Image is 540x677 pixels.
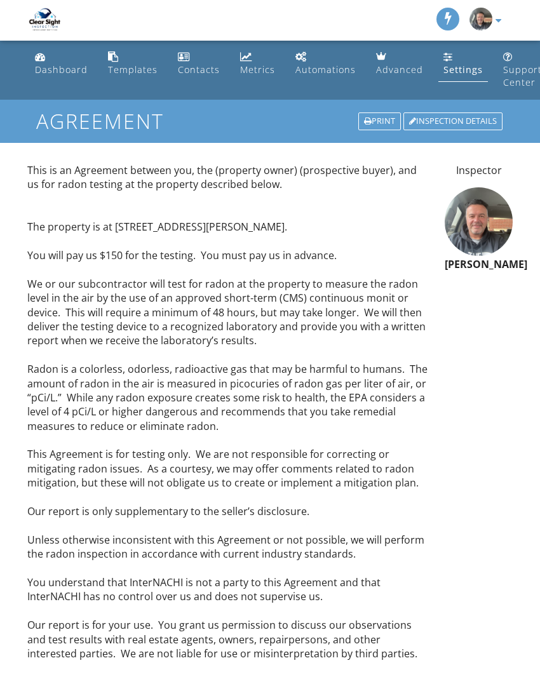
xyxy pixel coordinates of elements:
[36,110,504,132] h1: Agreement
[178,64,220,76] div: Contacts
[35,64,88,76] div: Dashboard
[108,64,158,76] div: Templates
[30,46,93,82] a: Dashboard
[445,163,513,177] p: Inspector
[371,46,428,82] a: Advanced
[357,111,402,131] a: Print
[240,64,275,76] div: Metrics
[27,3,62,37] img: Clear Sight Inspection LLC
[295,64,356,76] div: Automations
[403,112,503,130] div: Inspection Details
[402,111,504,131] a: Inspection Details
[445,187,513,255] img: fa9d662257ea449dbf7b01d51219888b.jpeg
[103,46,163,82] a: Templates
[290,46,361,82] a: Automations (Basic)
[445,259,513,271] h6: [PERSON_NAME]
[443,64,483,76] div: Settings
[469,8,492,30] img: fa9d662257ea449dbf7b01d51219888b.jpeg
[376,64,423,76] div: Advanced
[438,46,488,82] a: Settings
[358,112,401,130] div: Print
[235,46,280,82] a: Metrics
[173,46,225,82] a: Contacts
